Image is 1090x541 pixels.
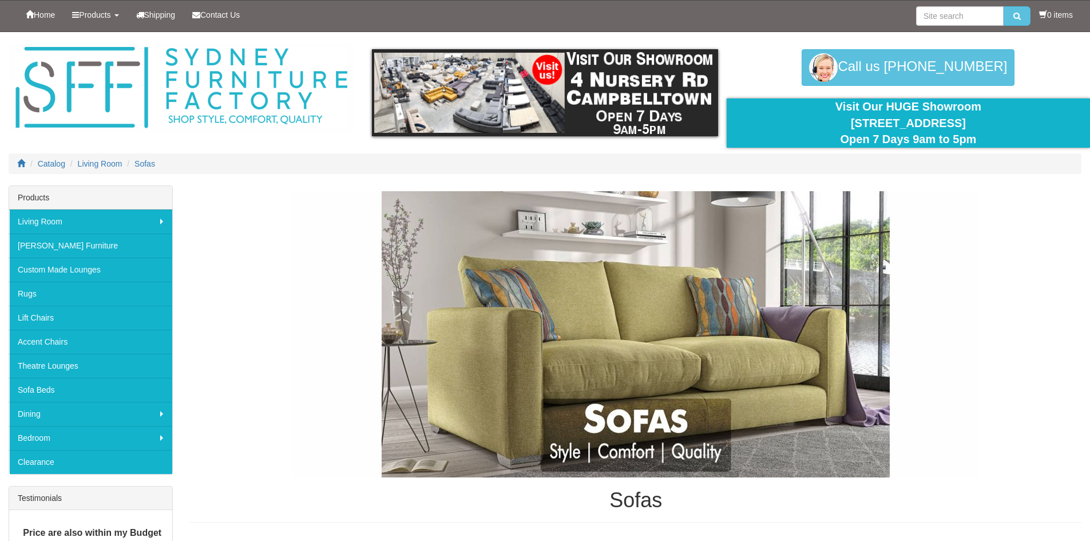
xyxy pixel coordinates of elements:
[9,450,172,474] a: Clearance
[79,10,110,19] span: Products
[34,10,55,19] span: Home
[38,159,65,168] a: Catalog
[190,489,1081,512] h1: Sofas
[17,1,64,29] a: Home
[64,1,127,29] a: Products
[9,354,172,378] a: Theatre Lounges
[9,378,172,402] a: Sofa Beds
[9,258,172,282] a: Custom Made Lounges
[916,6,1004,26] input: Site search
[735,98,1081,148] div: Visit Our HUGE Showroom [STREET_ADDRESS] Open 7 Days 9am to 5pm
[9,282,172,306] a: Rugs
[78,159,122,168] a: Living Room
[9,426,172,450] a: Bedroom
[9,186,172,210] div: Products
[144,10,176,19] span: Shipping
[9,234,172,258] a: [PERSON_NAME] Furniture
[128,1,184,29] a: Shipping
[9,330,172,354] a: Accent Chairs
[10,44,353,132] img: Sydney Furniture Factory
[184,1,248,29] a: Contact Us
[292,191,979,477] img: Sofas
[1039,9,1073,21] li: 0 items
[9,306,172,330] a: Lift Chairs
[9,210,172,234] a: Living Room
[9,487,172,510] div: Testimonials
[200,10,240,19] span: Contact Us
[134,159,155,168] a: Sofas
[9,402,172,426] a: Dining
[372,49,718,136] img: showroom.gif
[23,528,161,538] b: Price are also within my Budget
